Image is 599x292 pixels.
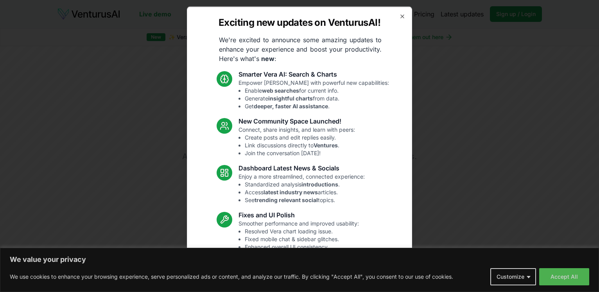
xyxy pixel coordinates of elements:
[245,141,355,149] li: Link discussions directly to .
[213,35,388,63] p: We're excited to announce some amazing updates to enhance your experience and boost your producti...
[212,257,387,285] p: These updates are designed to make VenturusAI more powerful, intuitive, and user-friendly. Let us...
[239,172,365,204] p: Enjoy a more streamlined, connected experience:
[245,196,365,204] li: See topics.
[239,116,355,125] h3: New Community Space Launched!
[254,102,328,109] strong: deeper, faster AI assistance
[239,219,359,251] p: Smoother performance and improved usability:
[239,79,389,110] p: Empower [PERSON_NAME] with powerful new capabilities:
[239,210,359,219] h3: Fixes and UI Polish
[245,235,359,243] li: Fixed mobile chat & sidebar glitches.
[245,227,359,235] li: Resolved Vera chart loading issue.
[245,102,389,110] li: Get .
[255,196,318,203] strong: trending relevant social
[245,133,355,141] li: Create posts and edit replies easily.
[239,163,365,172] h3: Dashboard Latest News & Socials
[301,181,338,187] strong: introductions
[261,54,274,62] strong: new
[268,95,313,101] strong: insightful charts
[239,125,355,157] p: Connect, share insights, and learn with peers:
[245,86,389,94] li: Enable for current info.
[245,243,359,251] li: Enhanced overall UI consistency.
[245,149,355,157] li: Join the conversation [DATE]!
[245,188,365,196] li: Access articles.
[264,188,318,195] strong: latest industry news
[314,142,338,148] strong: Ventures
[245,94,389,102] li: Generate from data.
[219,16,380,29] h2: Exciting new updates on VenturusAI!
[239,69,389,79] h3: Smarter Vera AI: Search & Charts
[245,180,365,188] li: Standardized analysis .
[262,87,299,93] strong: web searches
